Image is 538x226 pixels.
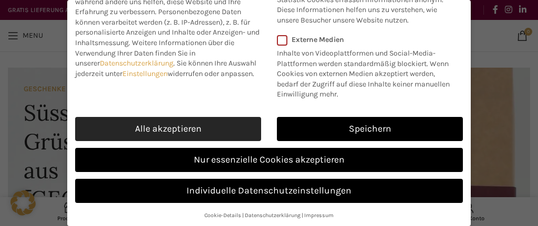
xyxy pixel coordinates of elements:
a: Individuelle Datenschutzeinstellungen [75,179,463,203]
a: Alle akzeptieren [75,117,261,141]
span: Weitere Informationen über die Verwendung Ihrer Daten finden Sie in unserer . [75,38,234,68]
a: Cookie-Details [204,212,241,219]
a: Datenschutzerklärung [100,59,173,68]
span: Sie können Ihre Auswahl jederzeit unter widerrufen oder anpassen. [75,59,256,78]
label: Externe Medien [277,35,456,44]
a: Einstellungen [122,69,168,78]
a: Speichern [277,117,463,141]
a: Impressum [304,212,334,219]
a: Nur essenzielle Cookies akzeptieren [75,148,463,172]
p: Inhalte von Videoplattformen und Social-Media-Plattformen werden standardmäßig blockiert. Wenn Co... [277,44,456,100]
span: Personenbezogene Daten können verarbeitet werden (z. B. IP-Adressen), z. B. für personalisierte A... [75,7,260,47]
a: Datenschutzerklärung [245,212,301,219]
